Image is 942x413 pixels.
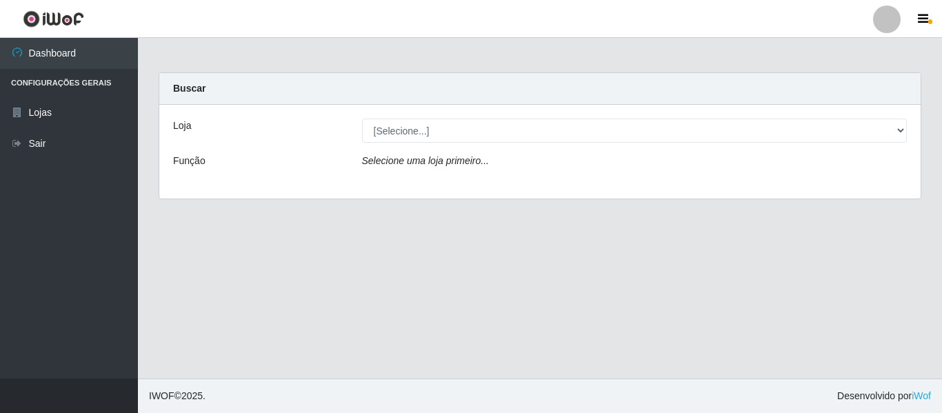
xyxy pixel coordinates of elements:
label: Função [173,154,206,168]
i: Selecione uma loja primeiro... [362,155,489,166]
img: CoreUI Logo [23,10,84,28]
span: © 2025 . [149,389,206,403]
strong: Buscar [173,83,206,94]
label: Loja [173,119,191,133]
a: iWof [912,390,931,401]
span: IWOF [149,390,174,401]
span: Desenvolvido por [837,389,931,403]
